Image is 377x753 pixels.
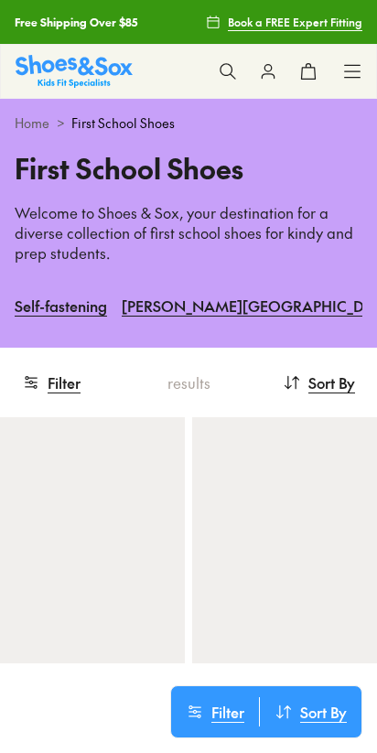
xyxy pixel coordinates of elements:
a: Home [15,113,49,133]
button: Sort By [283,362,355,403]
span: First School Shoes [71,113,175,133]
a: Book a FREE Expert Fitting [206,5,362,38]
span: Book a FREE Expert Fitting [228,14,362,30]
p: Welcome to Shoes & Sox, your destination for a diverse collection of first school shoes for kindy... [15,203,362,264]
a: Shoes & Sox [16,55,133,87]
span: Sort By [300,701,347,723]
button: Filter [22,362,81,403]
button: Filter [171,697,259,726]
h1: First School Shoes [15,147,362,188]
div: > [15,113,362,133]
img: SNS_Logo_Responsive.svg [16,55,133,87]
span: Sort By [308,371,355,393]
button: Sort By [260,697,361,726]
a: Self-fastening [15,285,107,326]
